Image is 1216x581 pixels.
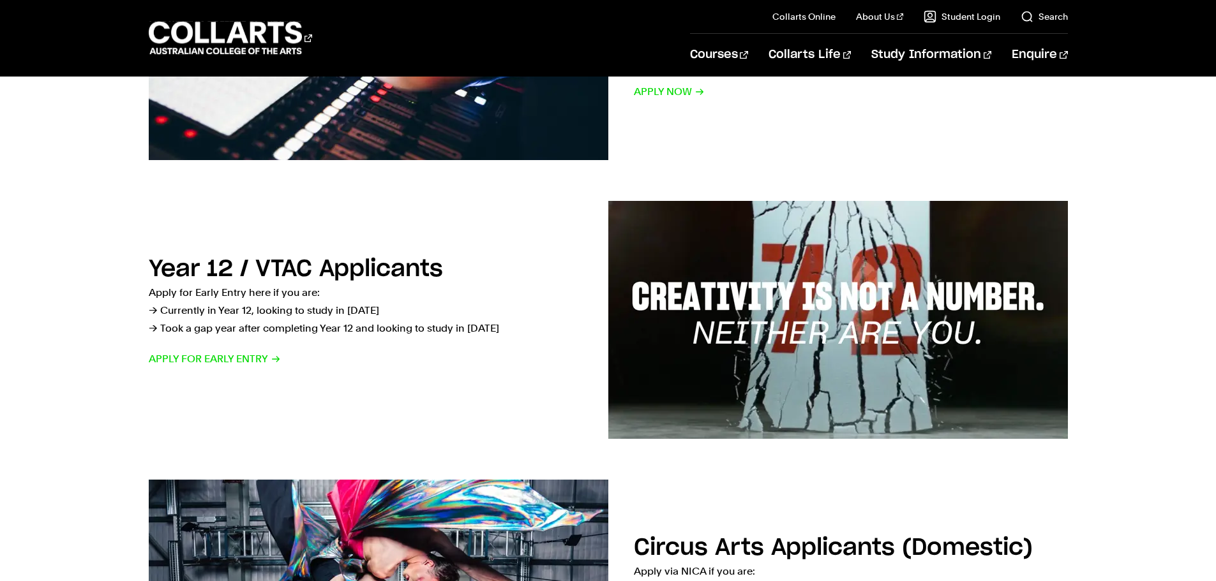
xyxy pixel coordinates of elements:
[1021,10,1068,23] a: Search
[871,34,991,76] a: Study Information
[149,350,281,368] span: Apply for Early Entry
[1012,34,1067,76] a: Enquire
[634,536,1033,559] h2: Circus Arts Applicants (Domestic)
[924,10,1000,23] a: Student Login
[772,10,836,23] a: Collarts Online
[634,83,705,101] span: Apply now
[149,201,1068,439] a: Year 12 / VTAC Applicants Apply for Early Entry here if you are:→ Currently in Year 12, looking t...
[149,284,583,337] p: Apply for Early Entry here if you are: → Currently in Year 12, looking to study in [DATE] → Took ...
[856,10,903,23] a: About Us
[149,20,312,56] div: Go to homepage
[769,34,851,76] a: Collarts Life
[690,34,748,76] a: Courses
[149,258,443,281] h2: Year 12 / VTAC Applicants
